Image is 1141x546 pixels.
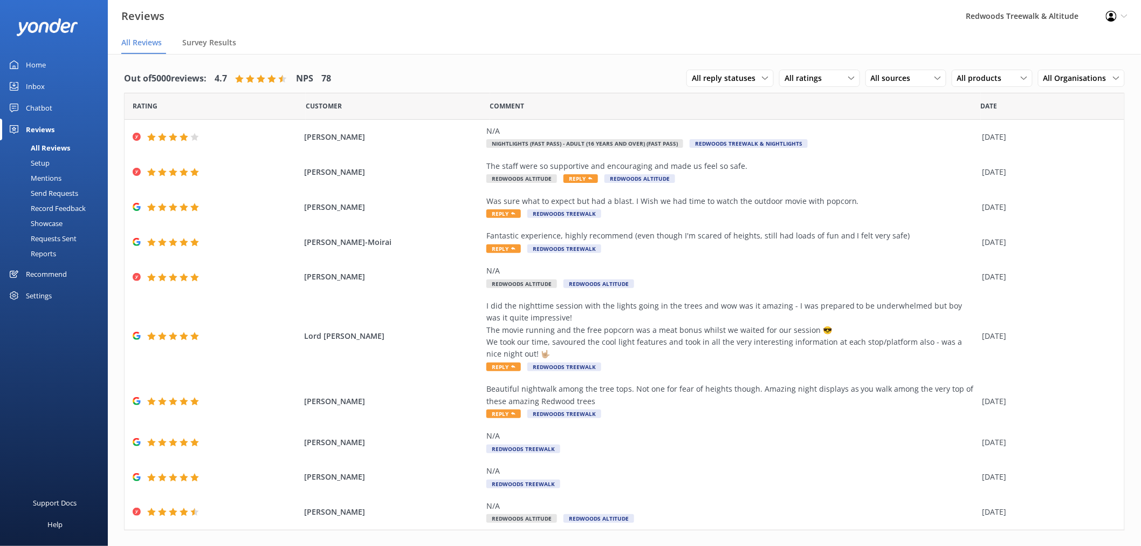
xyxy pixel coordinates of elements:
[6,155,50,170] div: Setup
[304,506,481,518] span: [PERSON_NAME]
[6,140,108,155] a: All Reviews
[6,246,56,261] div: Reports
[6,216,63,231] div: Showcase
[486,383,977,407] div: Beautiful nightwalk among the tree tops. Not one for fear of heights though. Amazing night displa...
[982,506,1111,518] div: [DATE]
[486,174,557,183] span: Redwoods Altitude
[6,170,61,186] div: Mentions
[182,37,236,48] span: Survey Results
[33,492,77,514] div: Support Docs
[982,271,1111,283] div: [DATE]
[6,170,108,186] a: Mentions
[982,131,1111,143] div: [DATE]
[957,72,1008,84] span: All products
[982,330,1111,342] div: [DATE]
[486,409,521,418] span: Reply
[486,480,560,488] span: Redwoods Treewalk
[692,72,762,84] span: All reply statuses
[527,244,601,253] span: Redwoods Treewalk
[6,231,108,246] a: Requests Sent
[486,514,557,523] span: Redwoods Altitude
[304,236,481,248] span: [PERSON_NAME]-Moirai
[47,514,63,535] div: Help
[304,131,481,143] span: [PERSON_NAME]
[486,300,977,360] div: I did the nighttime session with the lights going in the trees and wow was it amazing - I was pre...
[871,72,917,84] span: All sources
[306,101,342,111] span: Date
[982,471,1111,483] div: [DATE]
[490,101,525,111] span: Question
[304,330,481,342] span: Lord [PERSON_NAME]
[304,471,481,483] span: [PERSON_NAME]
[304,201,481,213] span: [PERSON_NAME]
[26,119,54,140] div: Reviews
[486,265,977,277] div: N/A
[981,101,998,111] span: Date
[982,166,1111,178] div: [DATE]
[6,201,86,216] div: Record Feedback
[1043,72,1113,84] span: All Organisations
[26,54,46,76] div: Home
[563,514,634,523] span: Redwoods Altitude
[6,201,108,216] a: Record Feedback
[486,430,977,442] div: N/A
[6,186,78,201] div: Send Requests
[486,363,521,371] span: Reply
[527,409,601,418] span: Redwoods Treewalk
[486,139,683,148] span: Nightlights (Fast Pass) - Adult (16 years and over) (Fast Pass)
[982,236,1111,248] div: [DATE]
[304,395,481,407] span: [PERSON_NAME]
[321,72,331,86] h4: 78
[6,155,108,170] a: Setup
[527,209,601,218] span: Redwoods Treewalk
[486,209,521,218] span: Reply
[304,436,481,448] span: [PERSON_NAME]
[121,8,164,25] h3: Reviews
[982,395,1111,407] div: [DATE]
[486,244,521,253] span: Reply
[304,271,481,283] span: [PERSON_NAME]
[296,72,313,86] h4: NPS
[563,279,634,288] span: Redwoods Altitude
[16,18,78,36] img: yonder-white-logo.png
[215,72,227,86] h4: 4.7
[690,139,808,148] span: Redwoods Treewalk & Nightlights
[121,37,162,48] span: All Reviews
[486,125,977,137] div: N/A
[604,174,675,183] span: Redwoods Altitude
[26,97,52,119] div: Chatbot
[486,279,557,288] span: Redwoods Altitude
[26,285,52,306] div: Settings
[6,186,108,201] a: Send Requests
[486,195,977,207] div: Was sure what to expect but had a blast. I Wish we had time to watch the outdoor movie with popcorn.
[6,140,70,155] div: All Reviews
[486,500,977,512] div: N/A
[486,160,977,172] div: The staff were so supportive and encouraging and made us feel so safe.
[785,72,828,84] span: All ratings
[6,246,108,261] a: Reports
[124,72,207,86] h4: Out of 5000 reviews:
[527,363,601,371] span: Redwoods Treewalk
[563,174,598,183] span: Reply
[26,76,45,97] div: Inbox
[26,263,67,285] div: Recommend
[486,465,977,477] div: N/A
[982,436,1111,448] div: [DATE]
[982,201,1111,213] div: [DATE]
[133,101,157,111] span: Date
[486,230,977,242] div: Fantastic experience, highly recommend (even though I'm scared of heights, still had loads of fun...
[6,216,108,231] a: Showcase
[6,231,77,246] div: Requests Sent
[304,166,481,178] span: [PERSON_NAME]
[486,445,560,453] span: Redwoods Treewalk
